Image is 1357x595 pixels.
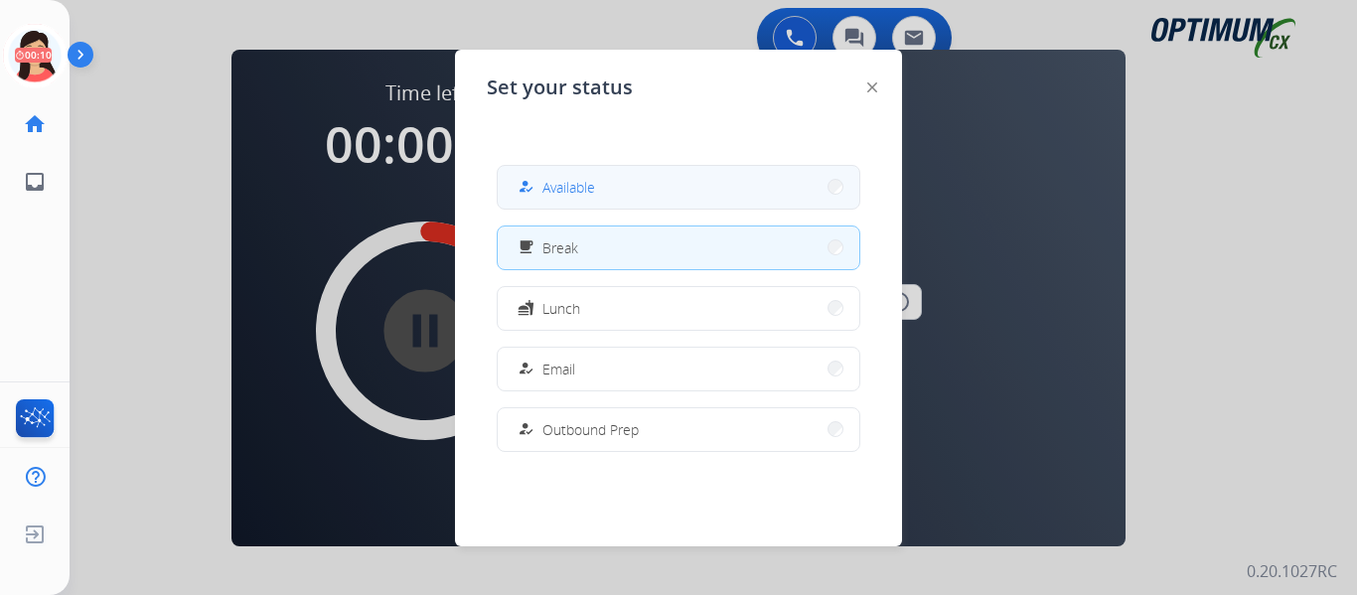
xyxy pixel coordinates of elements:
[542,419,639,440] span: Outbound Prep
[498,348,859,390] button: Email
[23,112,47,136] mat-icon: home
[498,166,859,209] button: Available
[498,287,859,330] button: Lunch
[1247,559,1337,583] p: 0.20.1027RC
[542,298,580,319] span: Lunch
[518,179,534,196] mat-icon: how_to_reg
[23,170,47,194] mat-icon: inbox
[518,239,534,256] mat-icon: free_breakfast
[518,300,534,317] mat-icon: fastfood
[542,237,578,258] span: Break
[518,421,534,438] mat-icon: how_to_reg
[498,226,859,269] button: Break
[867,82,877,92] img: close-button
[487,74,633,101] span: Set your status
[518,361,534,377] mat-icon: how_to_reg
[542,359,575,379] span: Email
[542,177,595,198] span: Available
[498,408,859,451] button: Outbound Prep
